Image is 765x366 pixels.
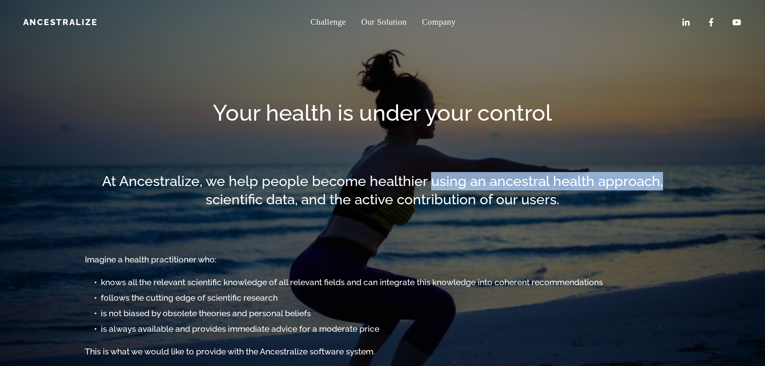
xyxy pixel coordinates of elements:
[85,346,680,358] h3: This is what we would like to provide with the Ancestralize software system.
[85,172,680,209] h2: At Ancestralize, we help people become healthier using an ancestral health approach, scientific d...
[101,277,680,288] h3: knows all the relevant scientific knowledge of all relevant fields and can integrate this knowled...
[23,17,98,27] a: Ancestralize
[85,254,680,266] h3: Imagine a health practitioner who:
[101,308,680,319] h3: is not biased by obsolete theories and personal beliefs
[422,14,456,31] a: folder dropdown
[310,14,346,31] a: Challenge
[361,14,407,31] a: Our Solution
[101,323,680,335] h3: is always available and provides immediate advice for a moderate price
[732,17,742,27] a: YouTube
[422,15,456,30] span: Company
[681,17,691,27] a: LinkedIn
[101,292,680,304] h3: follows the cutting edge of scientific research
[85,99,680,127] h1: Your health is under your control
[706,17,716,27] a: Facebook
